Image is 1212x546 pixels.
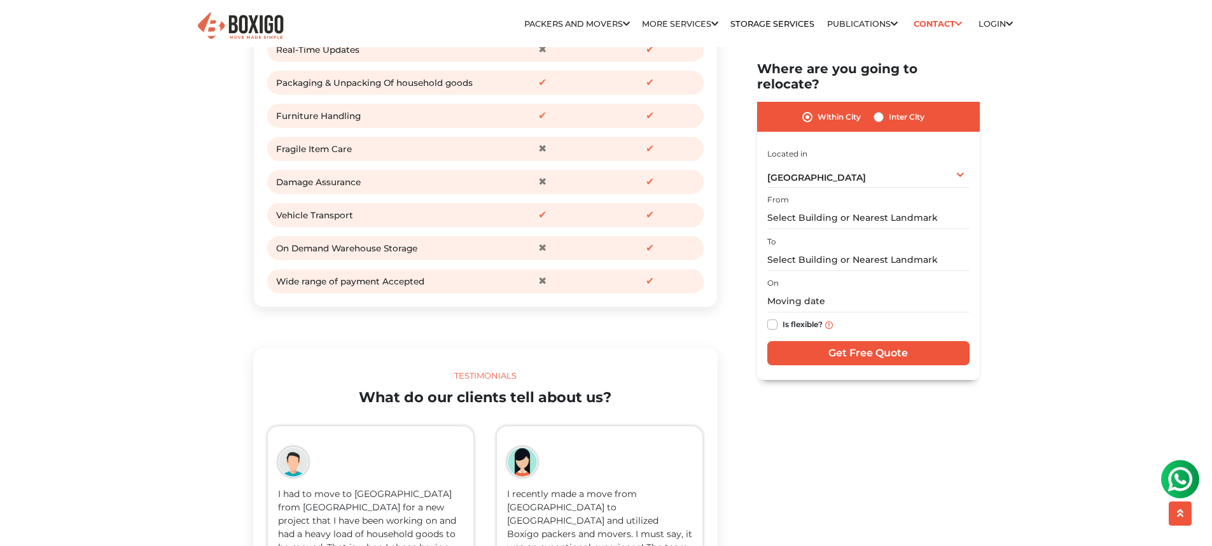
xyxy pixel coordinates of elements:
span: ✔ [641,239,660,258]
label: Located in [767,148,807,160]
span: ✔ [641,106,660,125]
label: Is flexible? [783,318,823,331]
img: Boxigo [196,11,285,42]
span: [GEOGRAPHIC_DATA] [767,172,866,184]
img: boxigo_girl_icon [278,447,309,477]
input: Select Building or Nearest Landmark [767,249,970,271]
a: More services [642,19,718,29]
div: Vehicle Transport [276,206,485,225]
a: Storage Services [730,19,814,29]
div: Packaging & Unpacking Of household goods [276,73,485,92]
a: Contact [910,14,966,34]
span: ✖ [533,239,552,258]
span: ✔ [641,40,660,59]
div: Testimonials [263,370,708,382]
span: ✔ [641,206,660,225]
button: scroll up [1169,501,1192,526]
div: On Demand Warehouse Storage [276,239,485,258]
h2: What do our clients tell about us? [263,389,708,406]
span: ✖ [533,172,552,192]
span: ✔ [641,139,660,158]
a: Packers and Movers [524,19,630,29]
span: ✔ [533,73,552,92]
img: whatsapp-icon.svg [13,13,38,38]
a: Publications [827,19,898,29]
div: Real-Time Updates [276,40,485,59]
div: Damage Assurance [276,172,485,192]
div: Fragile Item Care [276,139,485,158]
a: Login [979,19,1013,29]
label: Inter City [889,109,924,125]
img: info [825,321,833,329]
span: ✔ [641,172,660,192]
input: Moving date [767,291,970,313]
span: ✔ [533,106,552,125]
span: ✖ [533,40,552,59]
div: Wide range of payment Accepted [276,272,485,291]
input: Get Free Quote [767,342,970,366]
span: ✔ [641,73,660,92]
img: boxigo_girl_icon [507,447,538,477]
label: Within City [818,109,861,125]
input: Select Building or Nearest Landmark [767,207,970,230]
div: Furniture Handling [276,106,485,125]
h2: Where are you going to relocate? [757,61,980,92]
span: ✖ [533,139,552,158]
span: ✔ [641,272,660,291]
label: To [767,236,776,248]
label: On [767,278,779,290]
span: ✔ [533,206,552,225]
span: ✖ [533,272,552,291]
label: From [767,195,789,206]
